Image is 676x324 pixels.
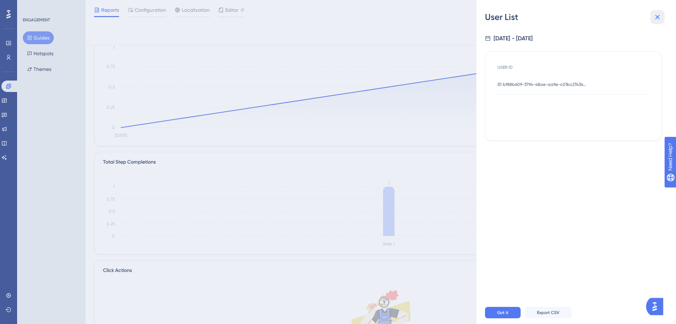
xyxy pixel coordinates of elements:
[497,310,509,315] span: Got it
[646,296,667,317] iframe: UserGuiding AI Assistant Launcher
[497,82,587,87] span: ID bf88b609-3794-48ae-aa9e-c01bc2743426
[497,65,513,70] span: USER ID
[494,34,533,43] div: [DATE] - [DATE]
[17,2,45,10] span: Need Help?
[537,310,559,315] span: Export CSV
[525,307,572,318] button: Export CSV
[485,307,521,318] button: Got it
[485,11,667,23] div: User List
